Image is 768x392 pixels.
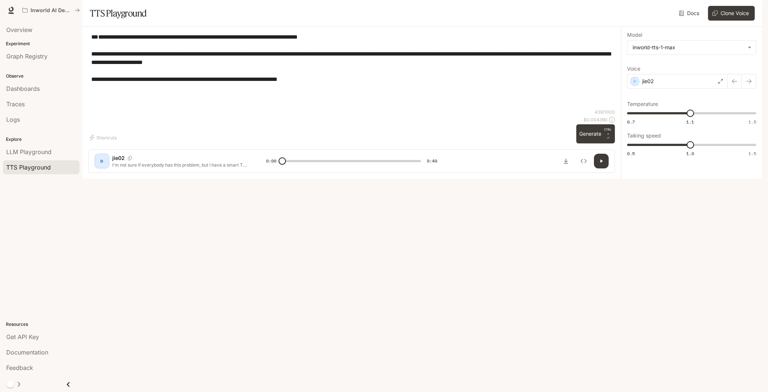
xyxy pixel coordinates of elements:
h1: TTS Playground [90,6,147,21]
span: 1.5 [748,150,756,157]
p: Model [627,32,642,38]
div: D [96,155,108,167]
span: 0.7 [627,119,635,125]
span: 1.1 [686,119,694,125]
div: inworld-tts-1-max [627,40,756,54]
button: Copy Voice ID [125,156,135,160]
span: 0:49 [427,157,437,165]
span: 1.5 [748,119,756,125]
button: GenerateCTRL +⏎ [576,124,615,143]
p: jie02 [112,154,125,162]
p: I'm not sure if everybody has this problem, but I have a smart TV that has internet. So I've been... [112,162,248,168]
p: jie02 [642,78,654,85]
div: inworld-tts-1-max [633,44,744,51]
span: 1.0 [686,150,694,157]
p: Talking speed [627,133,661,138]
p: CTRL + [604,127,612,136]
p: Inworld AI Demos [31,7,72,14]
button: Shortcuts [88,132,120,143]
button: All workspaces [19,3,83,18]
span: 0.5 [627,150,635,157]
span: 0:00 [266,157,276,165]
p: Temperature [627,101,658,107]
p: ⏎ [604,127,612,140]
button: Clone Voice [708,6,755,21]
p: Voice [627,66,640,71]
button: Download audio [559,154,573,168]
a: Docs [677,6,702,21]
button: Inspect [576,154,591,168]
